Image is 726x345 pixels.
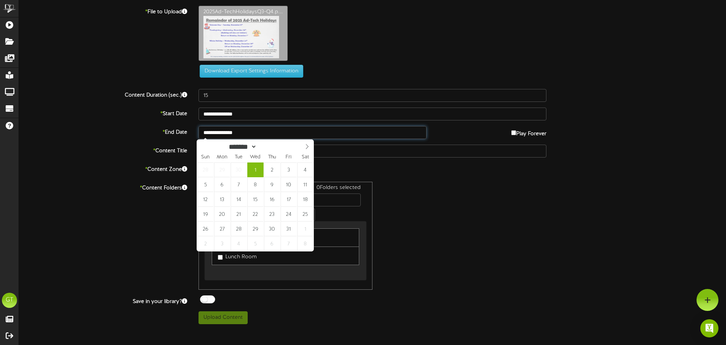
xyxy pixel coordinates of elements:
[214,162,230,177] span: September 29, 2025
[247,222,264,236] span: October 29, 2025
[297,177,313,192] span: October 11, 2025
[197,162,214,177] span: September 28, 2025
[214,207,230,222] span: October 20, 2025
[257,143,284,151] input: Year
[511,130,516,135] input: Play Forever
[264,192,280,207] span: October 16, 2025
[297,162,313,177] span: October 4, 2025
[13,163,193,173] label: Content Zone
[13,126,193,136] label: End Date
[197,192,214,207] span: October 12, 2025
[511,126,546,138] label: Play Forever
[230,155,247,160] span: Tue
[218,255,223,260] input: Lunch Room
[197,155,214,160] span: Sun
[297,155,313,160] span: Sat
[247,236,264,251] span: November 5, 2025
[231,192,247,207] span: October 14, 2025
[264,155,280,160] span: Thu
[218,251,257,261] label: Lunch Room
[214,192,230,207] span: October 13, 2025
[281,177,297,192] span: October 10, 2025
[2,293,17,308] div: GT
[13,145,193,155] label: Content Title
[199,311,248,324] button: Upload Content
[13,108,193,118] label: Start Date
[214,155,230,160] span: Mon
[214,177,230,192] span: October 6, 2025
[231,222,247,236] span: October 28, 2025
[281,222,297,236] span: October 31, 2025
[197,207,214,222] span: October 19, 2025
[281,192,297,207] span: October 17, 2025
[247,192,264,207] span: October 15, 2025
[247,177,264,192] span: October 8, 2025
[264,236,280,251] span: November 6, 2025
[281,236,297,251] span: November 7, 2025
[197,177,214,192] span: October 5, 2025
[214,236,230,251] span: November 3, 2025
[13,295,193,306] label: Save in your library?
[231,236,247,251] span: November 4, 2025
[13,182,193,192] label: Content Folders
[297,222,313,236] span: November 1, 2025
[197,236,214,251] span: November 2, 2025
[214,222,230,236] span: October 27, 2025
[231,207,247,222] span: October 21, 2025
[231,162,247,177] span: September 30, 2025
[281,162,297,177] span: October 3, 2025
[13,89,193,99] label: Content Duration (sec.)
[231,177,247,192] span: October 7, 2025
[264,207,280,222] span: October 23, 2025
[700,319,718,337] div: Open Intercom Messenger
[196,69,303,74] a: Download Export Settings Information
[264,222,280,236] span: October 30, 2025
[297,236,313,251] span: November 8, 2025
[197,222,214,236] span: October 26, 2025
[247,162,264,177] span: October 1, 2025
[247,207,264,222] span: October 22, 2025
[297,192,313,207] span: October 18, 2025
[297,207,313,222] span: October 25, 2025
[280,155,297,160] span: Fri
[199,145,546,158] input: Title of this Content
[264,162,280,177] span: October 2, 2025
[281,207,297,222] span: October 24, 2025
[200,65,303,78] button: Download Export Settings Information
[13,6,193,16] label: File to Upload
[247,155,264,160] span: Wed
[264,177,280,192] span: October 9, 2025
